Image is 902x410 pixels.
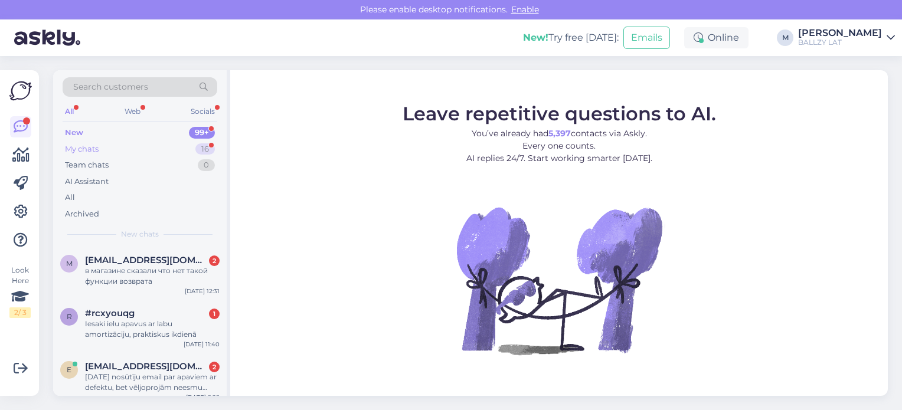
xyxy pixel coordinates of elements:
div: My chats [65,143,99,155]
div: Archived [65,208,99,220]
span: melnichukamariam@gmail.com [85,255,208,265]
div: AI Assistant [65,176,109,188]
p: You’ve already had contacts via Askly. Every one counts. AI replies 24/7. Start working smarter [... [403,127,716,165]
img: Askly Logo [9,80,32,102]
div: Look Here [9,265,31,318]
button: Emails [623,27,670,49]
span: r [67,312,72,321]
div: [DATE] 11:40 [184,340,220,349]
div: 2 [209,362,220,372]
div: All [65,192,75,204]
div: 0 [198,159,215,171]
div: [DATE] 12:31 [185,287,220,296]
b: New! [523,32,548,43]
a: [PERSON_NAME]BALLZY LAT [798,28,895,47]
span: e [67,365,71,374]
div: 1 [209,309,220,319]
b: 5,397 [548,128,571,139]
div: [PERSON_NAME] [798,28,882,38]
span: m [66,259,73,268]
div: All [63,104,76,119]
span: New chats [121,229,159,240]
div: Web [122,104,143,119]
span: Search customers [73,81,148,93]
div: BALLZY LAT [798,38,882,47]
div: Team chats [65,159,109,171]
div: New [65,127,83,139]
span: Enable [508,4,542,15]
div: Online [684,27,749,48]
div: 16 [195,143,215,155]
div: Socials [188,104,217,119]
img: No Chat active [453,174,665,386]
div: Try free [DATE]: [523,31,619,45]
div: [DATE] 9:29 [186,393,220,402]
div: 2 / 3 [9,307,31,318]
div: 99+ [189,127,215,139]
div: 2 [209,255,220,266]
span: Leave repetitive questions to AI. [403,102,716,125]
div: в магазине сказали что нет такой функции возврата [85,265,220,287]
div: [DATE] nosūtīju email par apaviem ar defektu, bet vēljoprojām neesmu saņēmis nekādu atbildi?! [85,372,220,393]
span: #rcxyouqg [85,308,135,319]
div: Iesaki ielu apavus ar labu amortizāciju, praktiskus ikdienā [85,319,220,340]
div: M [777,29,793,46]
span: edgars.petrosjus@gmail.com [85,361,208,372]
